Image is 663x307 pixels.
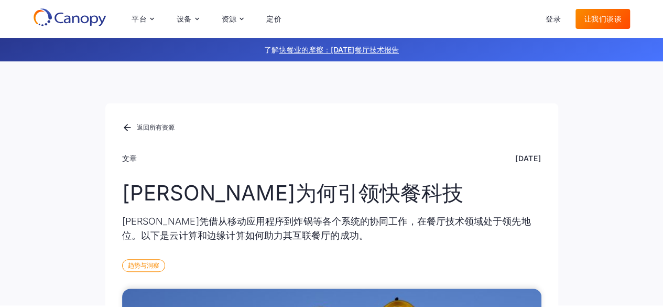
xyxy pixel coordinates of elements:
[258,9,290,29] a: 定价
[122,216,531,241] font: [PERSON_NAME]凭借从移动应用程序到炸锅等各个系统的协同工作，在餐厅技术领域处于领先地位。以下是云计算和边缘计算如何助力其互联餐厅的成功。
[137,123,175,131] font: 返回所有资源
[177,14,192,23] font: 设备
[266,14,281,23] font: 定价
[537,9,569,29] a: 登录
[128,261,159,269] font: 趋势与洞察
[515,154,541,163] font: [DATE]
[213,8,252,29] div: 资源
[132,14,147,23] font: 平台
[123,8,162,29] div: 平台
[575,9,630,29] a: 让我们谈谈
[264,45,279,54] font: 了解
[122,121,175,135] a: 返回所有资源
[168,8,207,29] div: 设备
[122,154,138,163] font: 文章
[279,45,399,54] a: 快餐业的摩擦：[DATE]餐厅技术报告
[584,14,622,23] font: 让我们谈谈
[546,14,561,23] font: 登录
[221,14,236,23] font: 资源
[122,180,464,206] font: [PERSON_NAME]为何引领快餐科技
